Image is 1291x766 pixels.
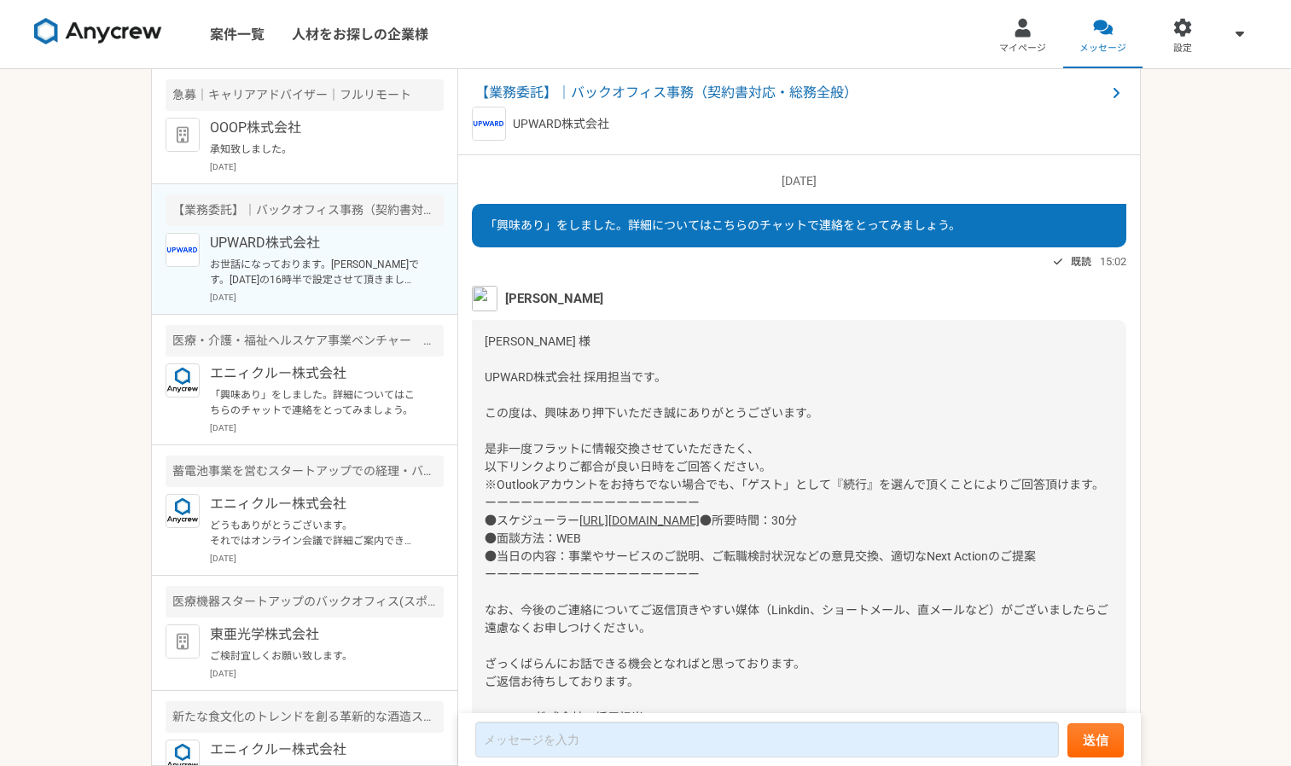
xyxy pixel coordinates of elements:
p: [DATE] [210,291,444,304]
p: エニィクルー株式会社 [210,494,421,514]
span: マイページ [999,42,1046,55]
p: UPWARD株式会社 [513,115,609,133]
span: ●所要時間：30分 ●面談方法：WEB ●当日の内容：事業やサービスのご説明、ご転職検討状況などの意見交換、適切なNext Actionのご提案 ーーーーーーーーーーーーーーーーーー なお、今後... [485,514,1108,724]
div: 【業務委託】｜バックオフィス事務（契約書対応・総務全般） [166,194,444,226]
button: 送信 [1067,723,1124,757]
span: [PERSON_NAME] [505,289,603,308]
img: default_org_logo-42cde973f59100197ec2c8e796e4974ac8490bb5b08a0eb061ff975e4574aa76.png [166,624,200,659]
img: icon_1760428763774.png [166,233,200,267]
div: 新たな食文化のトレンドを創る革新的な酒造スタートップ コーポレート責任者 [166,701,444,733]
img: default_org_logo-42cde973f59100197ec2c8e796e4974ac8490bb5b08a0eb061ff975e4574aa76.png [166,118,200,152]
p: エニィクルー株式会社 [210,740,421,760]
span: 15:02 [1100,253,1126,270]
a: [URL][DOMAIN_NAME] [579,514,700,527]
img: logo_text_blue_01.png [166,363,200,398]
p: お世話になっております。[PERSON_NAME]です。[DATE]の16時半で設定させて頂きました。職務経歴書はお手元にございますでしょうか？ [210,257,421,287]
p: OOOP株式会社 [210,118,421,138]
p: [DATE] [210,552,444,565]
span: [PERSON_NAME] 様 UPWARD株式会社 採用担当です。 この度は、興味あり押下いただき誠にありがとうございます。 是非一度フラットに情報交換させていただきたく、 以下リンクよりご都... [485,334,1104,527]
span: メッセージ [1079,42,1126,55]
div: 急募｜キャリアアドバイザー｜フルリモート [166,79,444,111]
img: logo_text_blue_01.png [166,494,200,528]
p: 承知致しました。 [210,142,421,157]
img: icon_1760428763774.png [472,107,506,141]
p: [DATE] [210,160,444,173]
p: [DATE] [472,172,1126,190]
div: 医療機器スタートアップのバックオフィス(スポット、週1から可) [166,586,444,618]
p: 「興味あり」をしました。詳細についてはこちらのチャットで連絡をとってみましょう。 [210,387,421,418]
span: 「興味あり」をしました。詳細についてはこちらのチャットで連絡をとってみましょう。 [485,218,961,232]
span: 既読 [1071,252,1091,272]
span: 設定 [1173,42,1192,55]
div: 医療・介護・福祉ヘルスケア事業ベンチャー バックオフィス（総務・経理） [166,325,444,357]
p: 東亜光学株式会社 [210,624,421,645]
span: 【業務委託】｜バックオフィス事務（契約書対応・総務全般） [475,83,1106,103]
p: UPWARD株式会社 [210,233,421,253]
p: どうもありがとうございます。 それではオンライン会議で詳細ご案内できればと思いますので、以下URLより日時をご指定いただけますと幸いです。 [URL][DOMAIN_NAME] 何卒よろしくお願... [210,518,421,548]
p: [DATE] [210,667,444,680]
p: [DATE] [210,421,444,434]
img: 8DqYSo04kwAAAAASUVORK5CYII= [34,18,162,45]
div: 蓄電池事業を営むスタートアップでの経理・バックオフィス担当 [166,456,444,487]
p: ご検討宜しくお願い致します。 [210,648,421,664]
img: unnamed.png [472,286,497,311]
p: エニィクルー株式会社 [210,363,421,384]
